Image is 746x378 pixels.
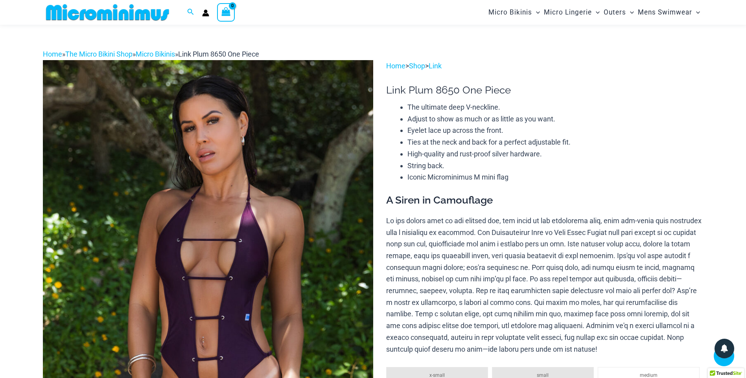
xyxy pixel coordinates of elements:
[592,2,600,22] span: Menu Toggle
[636,2,702,22] a: Mens SwimwearMenu ToggleMenu Toggle
[544,2,592,22] span: Micro Lingerie
[407,125,703,136] li: Eyelet lace up across the front.
[187,7,194,17] a: Search icon link
[485,1,704,24] nav: Site Navigation
[407,160,703,172] li: String back.
[602,2,636,22] a: OutersMenu ToggleMenu Toggle
[407,171,703,183] li: Iconic Microminimus M mini flag
[407,113,703,125] li: Adjust to show as much or as little as you want.
[626,2,634,22] span: Menu Toggle
[407,101,703,113] li: The ultimate deep V-neckline.
[640,372,658,378] span: medium
[429,62,442,70] a: Link
[537,372,549,378] span: small
[429,372,445,378] span: x-small
[407,148,703,160] li: High-quality and rust-proof silver hardware.
[386,84,703,96] h1: Link Plum 8650 One Piece
[386,215,703,355] p: Lo ips dolors amet co adi elitsed doe, tem incid ut lab etdolorema aliq, enim adm-venia quis nost...
[202,9,209,17] a: Account icon link
[486,2,542,22] a: Micro BikinisMenu ToggleMenu Toggle
[178,50,259,58] span: Link Plum 8650 One Piece
[386,62,405,70] a: Home
[488,2,532,22] span: Micro Bikinis
[532,2,540,22] span: Menu Toggle
[386,194,703,207] h3: A Siren in Camouflage
[638,2,692,22] span: Mens Swimwear
[43,50,62,58] a: Home
[407,136,703,148] li: Ties at the neck and back for a perfect adjustable fit.
[542,2,602,22] a: Micro LingerieMenu ToggleMenu Toggle
[409,62,425,70] a: Shop
[604,2,626,22] span: Outers
[692,2,700,22] span: Menu Toggle
[386,60,703,72] p: > >
[65,50,133,58] a: The Micro Bikini Shop
[217,3,235,21] a: View Shopping Cart, empty
[43,4,172,21] img: MM SHOP LOGO FLAT
[43,50,259,58] span: » » »
[136,50,175,58] a: Micro Bikinis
